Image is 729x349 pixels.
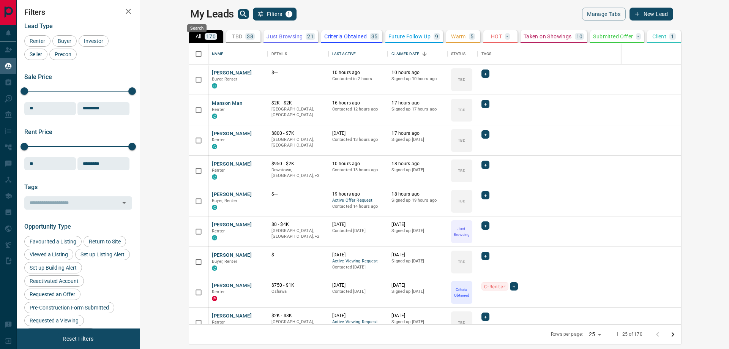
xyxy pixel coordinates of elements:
p: Signed up 19 hours ago [391,197,443,204]
span: Renter [212,229,225,234]
button: [PERSON_NAME] [212,161,252,168]
div: condos.ca [212,83,217,88]
p: 170 [206,34,216,39]
p: TBD [458,259,465,265]
div: Favourited a Listing [24,236,82,247]
span: + [513,283,515,290]
p: [DATE] [391,221,443,228]
p: 16 hours ago [332,100,384,106]
span: Active Offer Request [332,197,384,204]
span: Opportunity Type [24,223,71,230]
p: [DATE] [332,130,384,137]
p: $750 - $1K [271,282,325,289]
p: 10 hours ago [332,161,384,167]
p: 17 hours ago [391,130,443,137]
p: Criteria Obtained [324,34,367,39]
p: TBD [458,77,465,82]
span: Seller [27,51,45,57]
p: Signed up [DATE] [391,228,443,234]
p: 21 [307,34,314,39]
p: TBD [458,168,465,174]
p: [GEOGRAPHIC_DATA], [GEOGRAPHIC_DATA] [271,106,325,118]
span: Set up Listing Alert [78,251,127,257]
span: Active Viewing Request [332,258,384,265]
p: [GEOGRAPHIC_DATA], [GEOGRAPHIC_DATA] [271,137,325,148]
span: + [484,100,487,108]
p: Signed up 17 hours ago [391,106,443,112]
h1: My Leads [190,8,234,20]
p: [DATE] [391,313,443,319]
span: Renter [27,38,48,44]
p: [DATE] [332,313,384,319]
p: Signed up [DATE] [391,137,443,143]
div: Last Active [328,43,388,65]
p: - [507,34,508,39]
div: Claimed Date [391,43,419,65]
p: $--- [271,191,325,197]
button: Manson Man [212,100,242,107]
button: [PERSON_NAME] [212,282,252,289]
div: Pre-Construction Form Submitted [24,302,114,313]
p: 18 hours ago [391,191,443,197]
div: + [481,313,489,321]
span: Rent Price [24,128,52,136]
span: Renter [212,289,225,294]
div: condos.ca [212,205,217,210]
p: $800 - $7K [271,130,325,137]
span: Buyer, Renter [212,77,237,82]
div: Requested an Offer [24,289,80,300]
button: [PERSON_NAME] [212,252,252,259]
p: Just Browsing [267,34,303,39]
div: Last Active [332,43,356,65]
div: Claimed Date [388,43,447,65]
span: Favourited a Listing [27,238,79,245]
p: North York, Midtown | Central, Toronto [271,167,325,179]
div: + [510,282,518,291]
p: TBD [458,198,465,204]
p: 35 [371,34,378,39]
p: 9 [435,34,438,39]
span: + [484,313,487,321]
p: Contacted [DATE] [332,289,384,295]
span: Set up Building Alert [27,265,79,271]
p: All [196,34,202,39]
button: [PERSON_NAME] [212,191,252,198]
p: Signed up [DATE] [391,258,443,264]
p: Signed up [DATE] [391,289,443,295]
div: Renter [24,35,50,47]
p: Contacted 13 hours ago [332,137,384,143]
p: $--- [271,252,325,258]
p: TBD [458,320,465,325]
div: Set up Building Alert [24,262,82,273]
p: West End, Toronto [271,228,325,240]
p: - [637,34,639,39]
div: + [481,161,489,169]
p: Signed up [DATE] [391,167,443,173]
div: Reactivated Account [24,275,84,287]
p: Criteria Obtained [452,287,472,298]
button: [PERSON_NAME] [212,313,252,320]
p: Contacted [DATE] [332,228,384,234]
div: 25 [586,329,604,340]
span: Buyer, Renter [212,198,237,203]
button: Go to next page [665,327,680,342]
p: 38 [247,34,253,39]
div: + [481,191,489,199]
p: Signed up 10 hours ago [391,76,443,82]
p: $0 - $4K [271,221,325,228]
span: + [484,191,487,199]
span: C-Renter [484,283,506,290]
span: Buyer, Renter [212,259,237,264]
p: Contacted 13 hours ago [332,167,384,173]
p: Warm [451,34,466,39]
p: TBD [458,107,465,113]
p: [DATE] [391,252,443,258]
button: [PERSON_NAME] [212,69,252,77]
div: Status [447,43,478,65]
button: New Lead [630,8,673,21]
div: + [481,69,489,78]
span: 1 [286,11,292,17]
p: $2K - $2K [271,100,325,106]
div: Search [187,24,207,32]
div: condos.ca [212,144,217,149]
